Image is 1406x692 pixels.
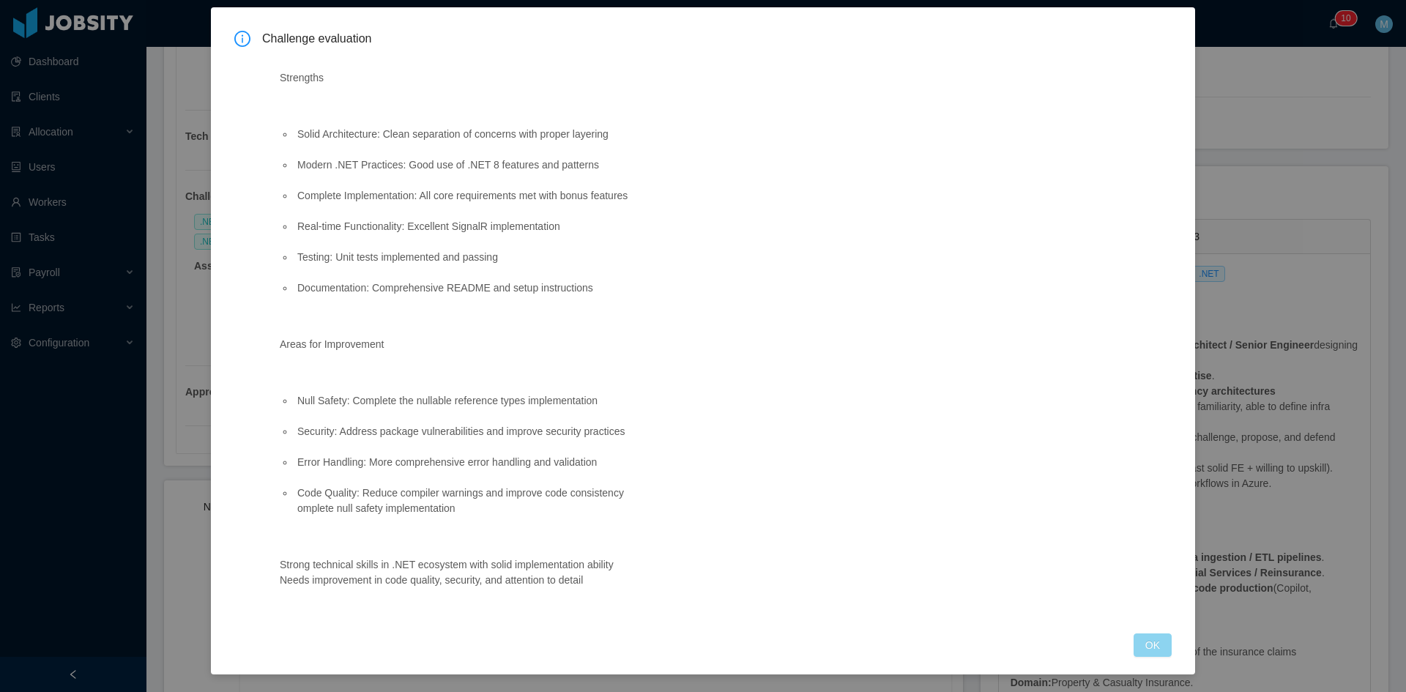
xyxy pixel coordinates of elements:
[262,31,1172,47] span: Challenge evaluation
[294,393,1116,409] li: Null Safety: Complete the nullable reference types implementation
[294,250,1116,265] li: Testing: Unit tests implemented and passing
[280,337,1116,352] p: Areas for Improvement
[294,424,1116,439] li: Security: Address package vulnerabilities and improve security practices
[294,280,1116,296] li: Documentation: Comprehensive README and setup instructions
[234,31,250,47] i: icon: info-circle
[294,127,1116,142] li: Solid Architecture: Clean separation of concerns with proper layering
[294,188,1116,204] li: Complete Implementation: All core requirements met with bonus features
[280,70,1116,86] p: Strengths
[294,157,1116,173] li: Modern .NET Practices: Good use of .NET 8 features and patterns
[1134,633,1172,657] button: OK
[294,455,1116,470] li: Error Handling: More comprehensive error handling and validation
[280,557,1116,588] p: Strong technical skills in .NET ecosystem with solid implementation ability Needs improvement in ...
[294,485,1116,516] li: Code Quality: Reduce compiler warnings and improve code consistency omplete null safety implement...
[294,219,1116,234] li: Real-time Functionality: Excellent SignalR implementation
